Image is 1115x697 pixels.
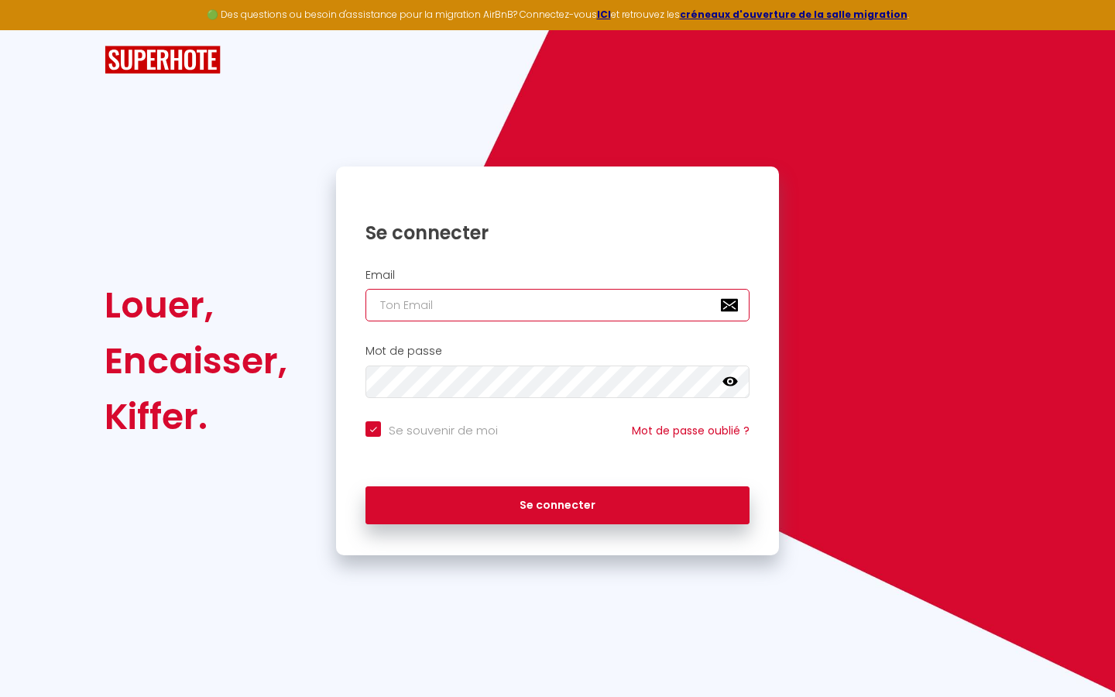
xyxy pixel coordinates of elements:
[365,486,750,525] button: Se connecter
[365,289,750,321] input: Ton Email
[597,8,611,21] a: ICI
[365,221,750,245] h1: Se connecter
[105,46,221,74] img: SuperHote logo
[365,345,750,358] h2: Mot de passe
[12,6,59,53] button: Ouvrir le widget de chat LiveChat
[105,333,287,389] div: Encaisser,
[365,269,750,282] h2: Email
[105,389,287,445] div: Kiffer.
[680,8,907,21] a: créneaux d'ouverture de la salle migration
[632,423,750,438] a: Mot de passe oublié ?
[105,277,287,333] div: Louer,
